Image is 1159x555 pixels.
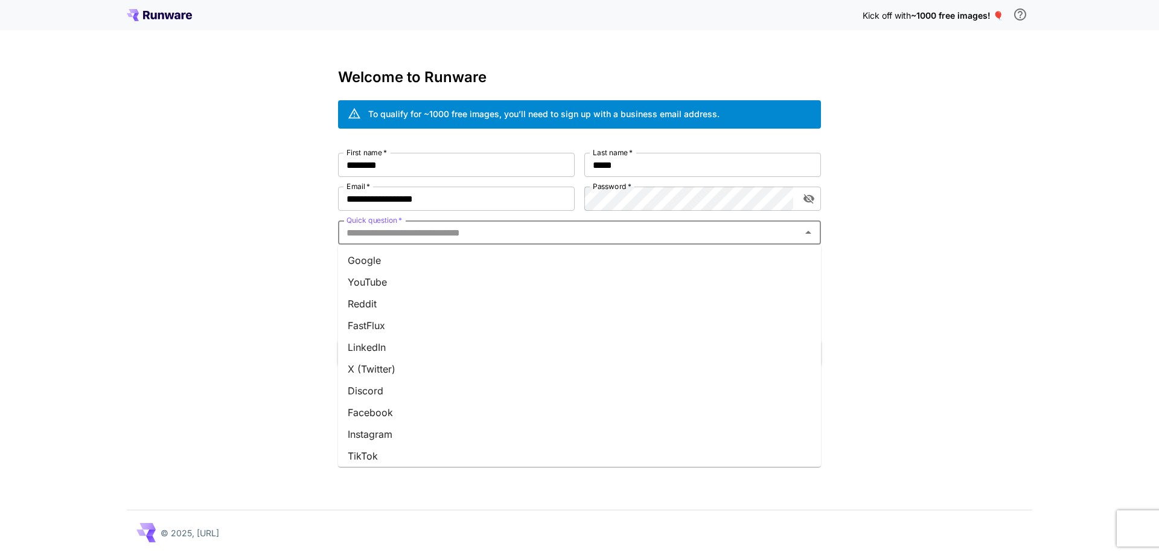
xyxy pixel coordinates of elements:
span: Kick off with [863,10,911,21]
button: In order to qualify for free credit, you need to sign up with a business email address and click ... [1008,2,1032,27]
li: TikTok [338,445,821,467]
li: Reddit [338,293,821,315]
label: Last name [593,147,633,158]
span: ~1000 free images! 🎈 [911,10,1003,21]
li: Instagram [338,423,821,445]
button: Close [800,224,817,241]
li: Google [338,249,821,271]
li: FastFlux [338,315,821,336]
label: Email [346,181,370,191]
label: Quick question [346,215,402,225]
p: © 2025, [URL] [161,527,219,539]
div: To qualify for ~1000 free images, you’ll need to sign up with a business email address. [368,107,720,120]
h3: Welcome to Runware [338,69,821,86]
label: First name [346,147,387,158]
li: Discord [338,380,821,402]
button: toggle password visibility [798,188,820,210]
li: X (Twitter) [338,358,821,380]
label: Password [593,181,631,191]
li: Facebook [338,402,821,423]
li: YouTube [338,271,821,293]
li: LinkedIn [338,336,821,358]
